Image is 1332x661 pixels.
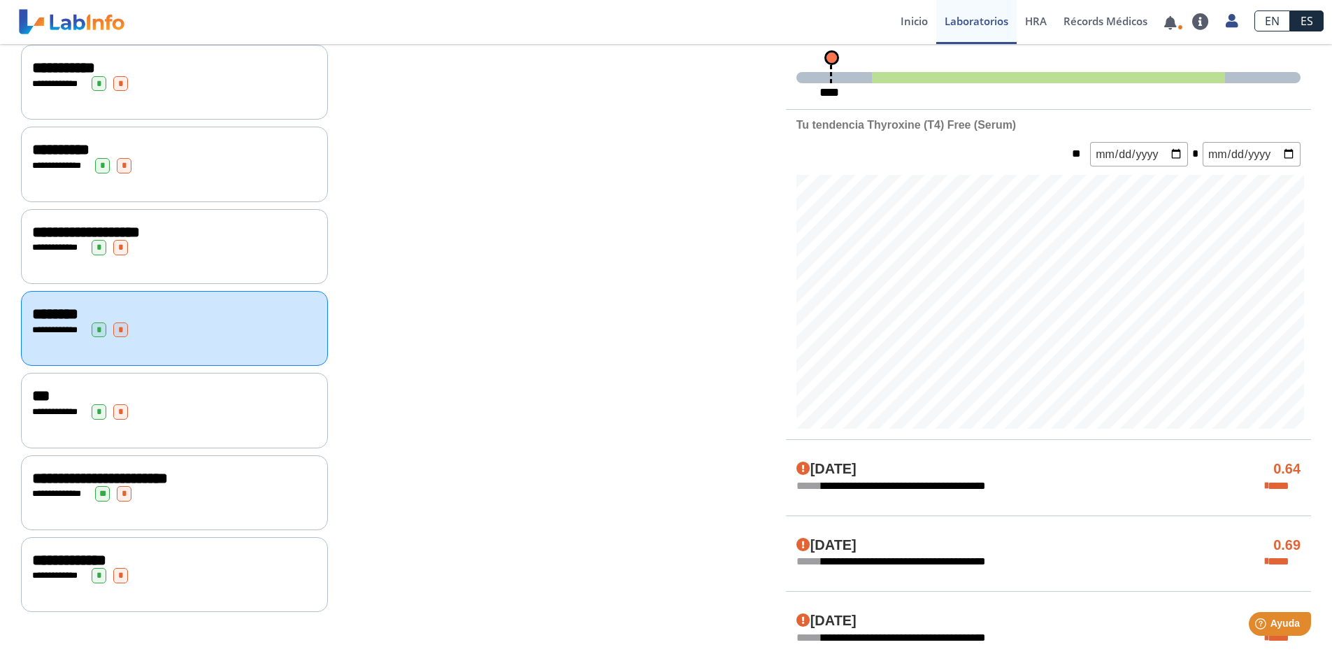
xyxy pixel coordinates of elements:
h4: [DATE] [796,537,857,554]
input: mm/dd/yyyy [1090,142,1188,166]
span: HRA [1025,14,1047,28]
a: ES [1290,10,1324,31]
h4: [DATE] [796,461,857,478]
b: Tu tendencia Thyroxine (T4) Free (Serum) [796,119,1016,131]
h4: 0.64 [1273,461,1301,478]
a: EN [1254,10,1290,31]
input: mm/dd/yyyy [1203,142,1301,166]
h4: [DATE] [796,613,857,630]
h4: 0.69 [1273,537,1301,554]
iframe: Help widget launcher [1208,606,1317,646]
